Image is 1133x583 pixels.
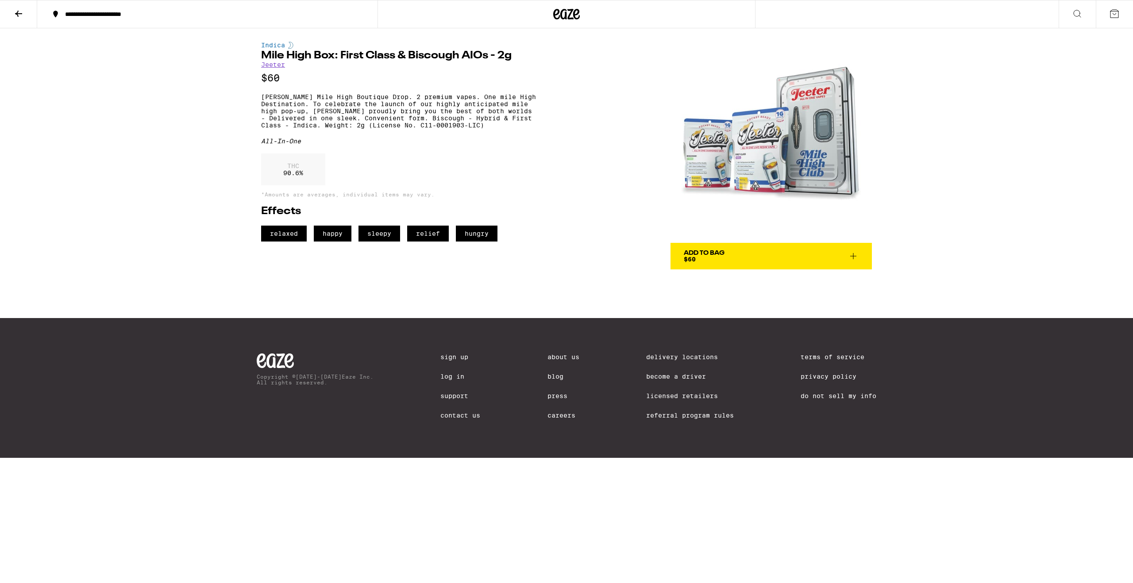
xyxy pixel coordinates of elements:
span: sleepy [358,226,400,242]
p: THC [283,162,303,169]
a: Log In [440,373,480,380]
button: Add To Bag$60 [671,243,872,269]
a: Become a Driver [646,373,734,380]
a: Careers [547,412,579,419]
a: About Us [547,353,579,361]
h2: Effects [261,206,536,217]
a: Do Not Sell My Info [801,392,876,399]
a: Licensed Retailers [646,392,734,399]
div: Add To Bag [684,250,725,256]
span: relaxed [261,226,307,242]
img: Jeeter - Mile High Box: First Class & Biscough AIOs - 2g [671,42,872,243]
div: All-In-One [261,138,536,145]
span: happy [314,226,351,242]
p: $60 [261,73,536,84]
span: relief [407,226,449,242]
a: Blog [547,373,579,380]
p: Copyright © [DATE]-[DATE] Eaze Inc. All rights reserved. [257,374,374,385]
a: Referral Program Rules [646,412,734,419]
a: Support [440,392,480,399]
a: Press [547,392,579,399]
a: Sign Up [440,353,480,361]
h1: Mile High Box: First Class & Biscough AIOs - 2g [261,50,536,61]
img: indicaColor.svg [288,42,293,49]
span: $60 [684,256,696,263]
p: [PERSON_NAME] Mile High Boutique Drop. 2 premium vapes. One mile High Destination. To celebrate t... [261,93,536,129]
a: Privacy Policy [801,373,876,380]
span: hungry [456,226,497,242]
a: Contact Us [440,412,480,419]
p: *Amounts are averages, individual items may vary. [261,192,536,197]
div: 90.6 % [261,153,325,185]
a: Jeeter [261,61,285,68]
div: Indica [261,42,536,49]
a: Terms of Service [801,353,876,361]
a: Delivery Locations [646,353,734,361]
